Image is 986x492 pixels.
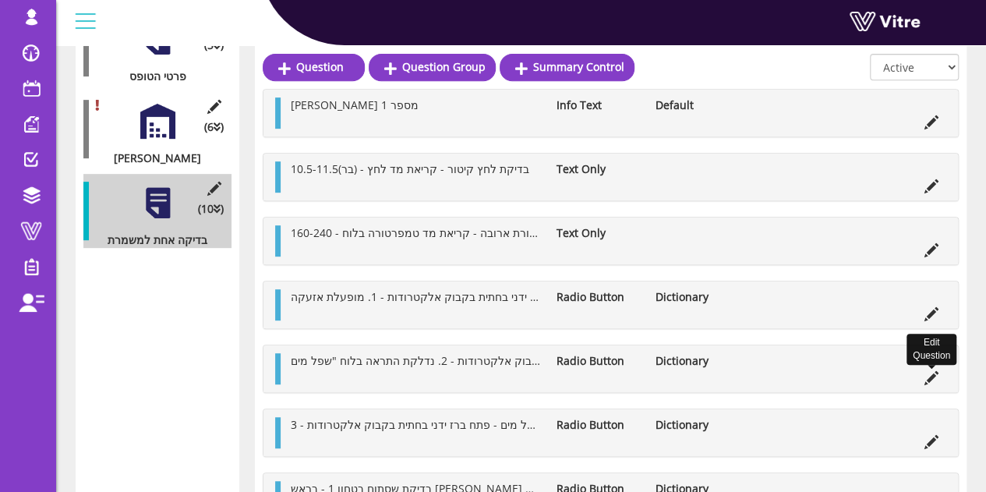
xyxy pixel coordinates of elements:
[548,289,648,305] li: Radio Button
[291,97,419,112] span: [PERSON_NAME] מספר 1
[291,289,655,304] span: בדיקת שפל מים - פתח ברז ידני בחתית בקבוק אלקטרודות - 1. מופעלת אזעקה
[906,334,956,365] div: Edit Question
[83,150,220,166] div: [PERSON_NAME]
[500,54,634,80] a: Summary Control
[263,54,365,80] a: Question
[369,54,496,80] a: Question Group
[548,97,648,113] li: Info Text
[83,232,220,248] div: בדיקה אחת למשמרת
[648,289,747,305] li: Dictionary
[548,353,648,369] li: Radio Button
[548,225,648,241] li: Text Only
[291,353,730,368] span: בדיקת שפל מים - פתח ברז ידני בחתית בקבוק אלקטרודות - 2. נדלקת התראה בלוח "שפל מים"
[648,417,747,433] li: Dictionary
[83,69,220,84] div: פרטי הטופס
[291,161,529,176] span: בדיקת לחץ קיטור - קריאת מד לחץ - (בר)10.5-11.5
[548,417,648,433] li: Radio Button
[648,97,747,113] li: Default
[548,161,648,177] li: Text Only
[198,201,224,217] span: (10 )
[291,417,692,432] span: בדיקת שפל מים - פתח ברז ידני בחתית בקבוק אלקטרודות - 3. [PERSON_NAME] נופל
[648,353,747,369] li: Dictionary
[291,225,610,240] span: בדיקת טמפרטורת ארובה - קריאת מד טמפרטורה בלוח - 160-240 °c
[204,119,224,135] span: (6 )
